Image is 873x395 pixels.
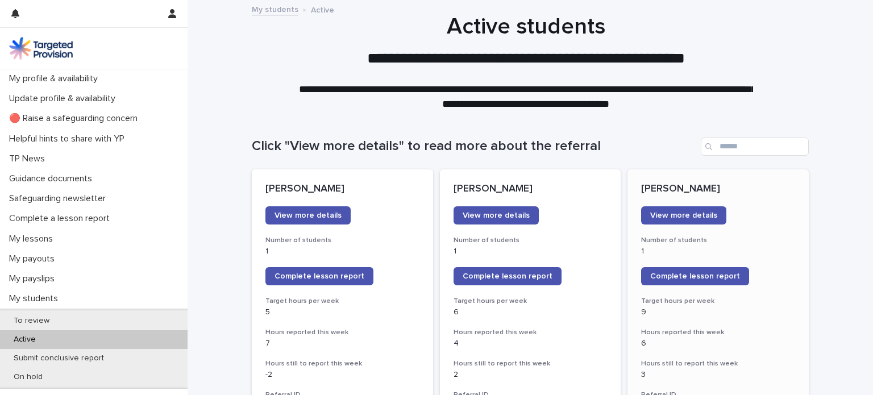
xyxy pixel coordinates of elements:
h3: Number of students [454,236,608,245]
span: Complete lesson report [463,272,552,280]
p: Complete a lesson report [5,213,119,224]
p: 5 [265,307,419,317]
p: My profile & availability [5,73,107,84]
a: Complete lesson report [454,267,562,285]
p: Safeguarding newsletter [5,193,115,204]
h1: Click "View more details" to read more about the referral [252,138,696,155]
a: View more details [641,206,726,224]
p: 2 [454,370,608,380]
p: [PERSON_NAME] [641,183,795,196]
p: 1 [454,247,608,256]
h3: Hours reported this week [641,328,795,337]
h3: Number of students [265,236,419,245]
a: Complete lesson report [265,267,373,285]
h3: Hours reported this week [454,328,608,337]
p: 🔴 Raise a safeguarding concern [5,113,147,124]
p: TP News [5,153,54,164]
p: On hold [5,372,52,382]
p: My students [5,293,67,304]
a: View more details [454,206,539,224]
a: Complete lesson report [641,267,749,285]
p: My payouts [5,253,64,264]
h3: Target hours per week [641,297,795,306]
p: Guidance documents [5,173,101,184]
p: 9 [641,307,795,317]
p: 4 [454,339,608,348]
h3: Target hours per week [454,297,608,306]
p: Active [311,3,334,15]
img: M5nRWzHhSzIhMunXDL62 [9,37,73,60]
span: View more details [650,211,717,219]
h1: Active students [247,13,804,40]
p: 3 [641,370,795,380]
p: 1 [265,247,419,256]
input: Search [701,138,809,156]
p: [PERSON_NAME] [454,183,608,196]
span: View more details [275,211,342,219]
span: Complete lesson report [650,272,740,280]
p: My lessons [5,234,62,244]
p: My payslips [5,273,64,284]
p: [PERSON_NAME] [265,183,419,196]
h3: Hours still to report this week [454,359,608,368]
p: Active [5,335,45,344]
span: View more details [463,211,530,219]
a: My students [252,2,298,15]
h3: Hours still to report this week [265,359,419,368]
h3: Hours reported this week [265,328,419,337]
p: 1 [641,247,795,256]
span: Complete lesson report [275,272,364,280]
p: 6 [454,307,608,317]
h3: Hours still to report this week [641,359,795,368]
h3: Number of students [641,236,795,245]
p: -2 [265,370,419,380]
p: Update profile & availability [5,93,124,104]
h3: Target hours per week [265,297,419,306]
p: 7 [265,339,419,348]
p: Submit conclusive report [5,354,113,363]
p: Helpful hints to share with YP [5,134,134,144]
a: View more details [265,206,351,224]
p: To review [5,316,59,326]
p: 6 [641,339,795,348]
